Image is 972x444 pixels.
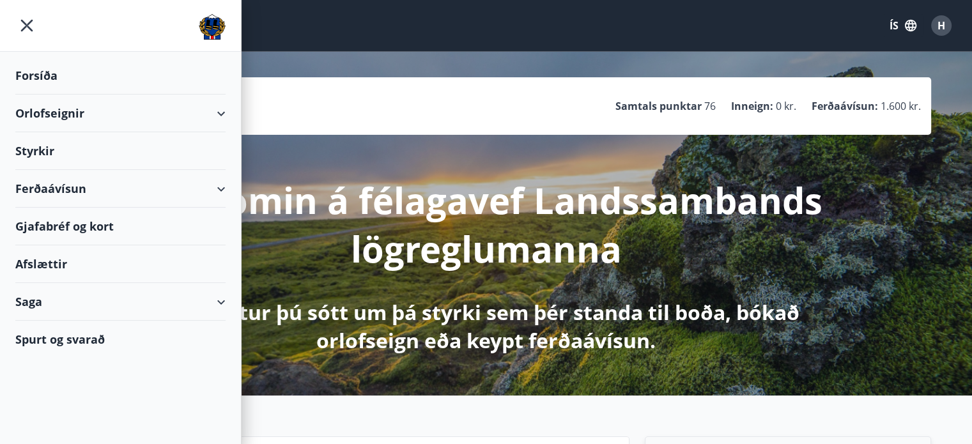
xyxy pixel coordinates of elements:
[15,208,226,245] div: Gjafabréf og kort
[731,99,773,113] p: Inneign :
[15,321,226,358] div: Spurt og svarað
[615,99,702,113] p: Samtals punktar
[149,298,824,355] p: Hér getur þú sótt um þá styrki sem þér standa til boða, bókað orlofseign eða keypt ferðaávísun.
[15,14,38,37] button: menu
[812,99,878,113] p: Ferðaávísun :
[776,99,796,113] span: 0 kr.
[937,19,945,33] span: H
[15,57,226,95] div: Forsíða
[199,14,226,40] img: union_logo
[15,170,226,208] div: Ferðaávísun
[883,14,923,37] button: ÍS
[926,10,957,41] button: H
[15,132,226,170] div: Styrkir
[15,245,226,283] div: Afslættir
[704,99,716,113] span: 76
[15,95,226,132] div: Orlofseignir
[881,99,921,113] span: 1.600 kr.
[149,176,824,273] p: Velkomin á félagavef Landssambands lögreglumanna
[15,283,226,321] div: Saga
